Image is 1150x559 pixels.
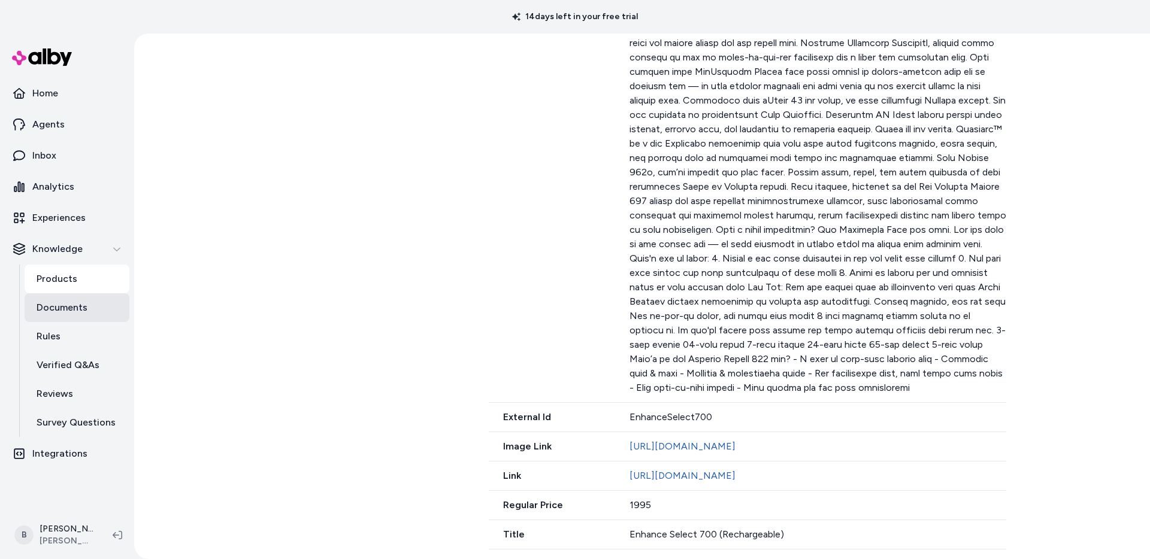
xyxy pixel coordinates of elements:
a: [URL][DOMAIN_NAME] [630,470,736,481]
a: Inbox [5,141,129,170]
button: B[PERSON_NAME][PERSON_NAME] [7,516,103,554]
p: Verified Q&As [37,358,99,372]
p: Knowledge [32,242,83,256]
img: alby Logo [12,48,72,66]
p: Analytics [32,180,74,194]
a: Agents [5,110,129,139]
a: Home [5,79,129,108]
p: Rules [37,329,60,344]
span: B [14,525,34,545]
p: [PERSON_NAME] [40,523,93,535]
p: Home [32,86,58,101]
p: Survey Questions [37,415,116,430]
p: Experiences [32,211,86,225]
div: EnhanceSelect700 [630,410,1006,424]
a: Products [25,265,129,293]
p: Reviews [37,387,73,401]
p: 14 days left in your free trial [505,11,645,23]
a: Verified Q&As [25,351,129,379]
a: [URL][DOMAIN_NAME] [630,440,736,452]
a: Integrations [5,439,129,468]
span: [PERSON_NAME] [40,535,93,547]
span: Regular Price [489,498,615,512]
div: Enhance Select 700 (Rechargeable) [630,527,1006,542]
div: 1995 [630,498,1006,512]
span: External Id [489,410,615,424]
p: Products [37,272,77,286]
p: Documents [37,300,87,315]
span: Title [489,527,615,542]
span: Image Link [489,439,615,454]
a: Reviews [25,379,129,408]
a: Analytics [5,172,129,201]
p: Inbox [32,148,56,163]
a: Documents [25,293,129,322]
a: Rules [25,322,129,351]
span: Link [489,469,615,483]
a: Survey Questions [25,408,129,437]
button: Knowledge [5,235,129,263]
p: Agents [32,117,65,132]
a: Experiences [5,203,129,232]
p: Integrations [32,446,87,461]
